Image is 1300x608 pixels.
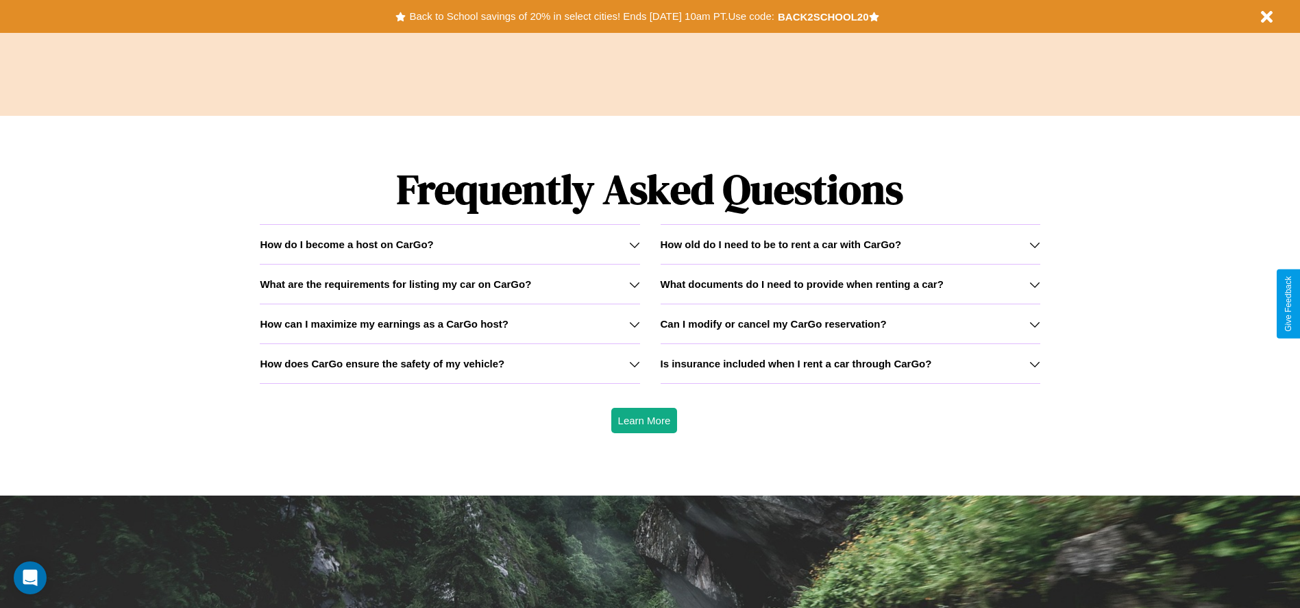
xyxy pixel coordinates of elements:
[406,7,777,26] button: Back to School savings of 20% in select cities! Ends [DATE] 10am PT.Use code:
[661,239,902,250] h3: How old do I need to be to rent a car with CarGo?
[661,278,944,290] h3: What documents do I need to provide when renting a car?
[611,408,678,433] button: Learn More
[778,11,869,23] b: BACK2SCHOOL20
[14,561,47,594] div: Open Intercom Messenger
[260,278,531,290] h3: What are the requirements for listing my car on CarGo?
[260,358,504,369] h3: How does CarGo ensure the safety of my vehicle?
[661,318,887,330] h3: Can I modify or cancel my CarGo reservation?
[260,154,1040,224] h1: Frequently Asked Questions
[1284,276,1293,332] div: Give Feedback
[661,358,932,369] h3: Is insurance included when I rent a car through CarGo?
[260,318,508,330] h3: How can I maximize my earnings as a CarGo host?
[260,239,433,250] h3: How do I become a host on CarGo?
